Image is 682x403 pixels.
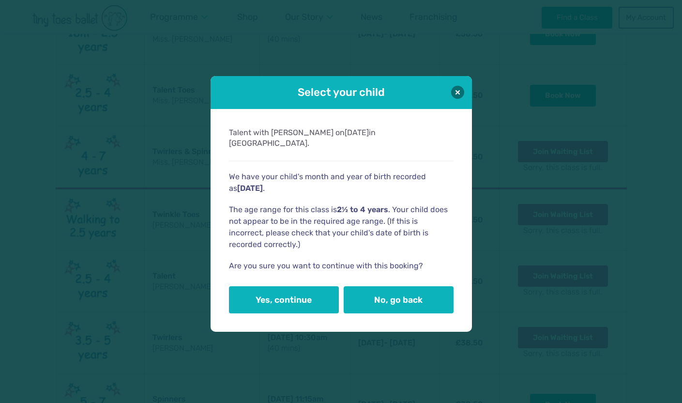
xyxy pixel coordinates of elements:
h1: Select your child [238,85,445,100]
button: Yes, continue [229,286,339,313]
button: No, go back [344,286,454,313]
span: [DATE] [345,128,369,137]
p: We have your child's month and year of birth recorded as . [229,171,454,194]
span: [DATE] [237,184,263,193]
p: Are you sure you want to continue with this booking? [229,260,454,272]
p: The age range for this class is . Your child does not appear to be in the required age range. (If... [229,204,454,250]
div: Talent with [PERSON_NAME] on in [GEOGRAPHIC_DATA]. [229,127,454,149]
span: 2½ to 4 years [337,205,388,214]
